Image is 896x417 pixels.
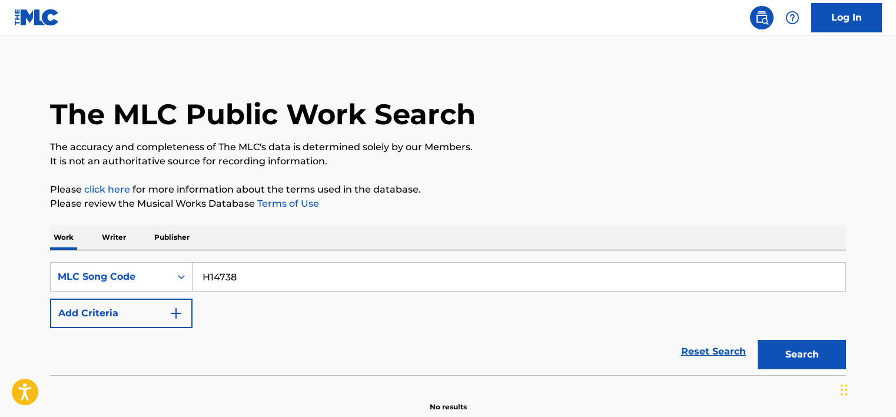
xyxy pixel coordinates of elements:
h1: The MLC Public Work Search [50,97,476,132]
a: Reset Search [675,339,752,365]
a: click here [84,184,130,195]
a: Log In [811,3,882,32]
p: Writer [98,225,130,250]
p: Work [50,225,77,250]
img: 9d2ae6d4665cec9f34b9.svg [169,306,183,320]
p: Please for more information about the terms used in the database. [50,183,846,197]
button: Search [758,340,846,369]
p: The accuracy and completeness of The MLC's data is determined solely by our Members. [50,140,846,154]
div: টেনে আনুন [841,372,848,408]
p: Publisher [151,225,193,250]
div: Help [781,6,804,29]
p: Please review the Musical Works Database [50,197,846,211]
img: search [755,11,769,25]
iframe: Chat Widget [837,360,896,417]
div: MLC Song Code [58,270,164,284]
p: No results [430,388,467,412]
img: MLC Logo [14,9,59,26]
p: It is not an authoritative source for recording information. [50,154,846,168]
form: Search Form [50,262,846,375]
div: চ্যাট উইজেট [837,360,896,417]
a: Public Search [750,6,774,29]
button: Add Criteria [50,299,193,328]
img: help [785,11,799,25]
a: Terms of Use [255,198,319,209]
